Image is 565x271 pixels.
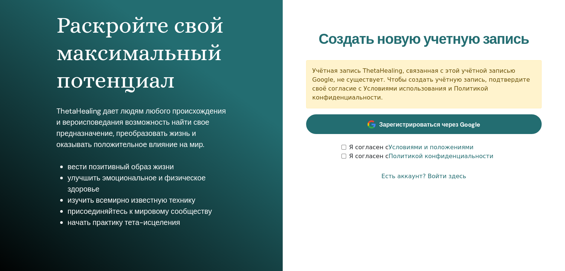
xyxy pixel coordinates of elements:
[349,153,389,160] font: Я согласен с
[381,172,466,181] a: Есть аккаунт? Войти здесь
[379,121,480,128] font: Зарегистрироваться через Google
[68,218,180,227] font: начать практику тета-исцеления
[319,30,529,48] font: Создать новую учетную запись
[389,153,493,160] a: Политикой конфиденциальности
[381,173,466,180] font: Есть аккаунт? Войти здесь
[68,195,195,205] font: изучить всемирно известную технику
[349,144,389,151] font: Я согласен с
[56,12,224,94] font: Раскройте свой максимальный потенциал
[68,206,212,216] font: присоединяйтесь к мировому сообществу
[68,173,206,194] font: улучшить эмоциональное и физическое здоровье
[68,162,174,172] font: вести позитивный образ жизни
[312,67,530,101] font: Учётная запись ThetaHealing, связанная с этой учётной записью Google, не существует. Чтобы создат...
[389,144,474,151] a: Условиями и положениями
[56,106,226,149] font: ThetaHealing дает людям любого происхождения и вероисповедания возможность найти свое предназначе...
[306,114,542,134] a: Зарегистрироваться через Google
